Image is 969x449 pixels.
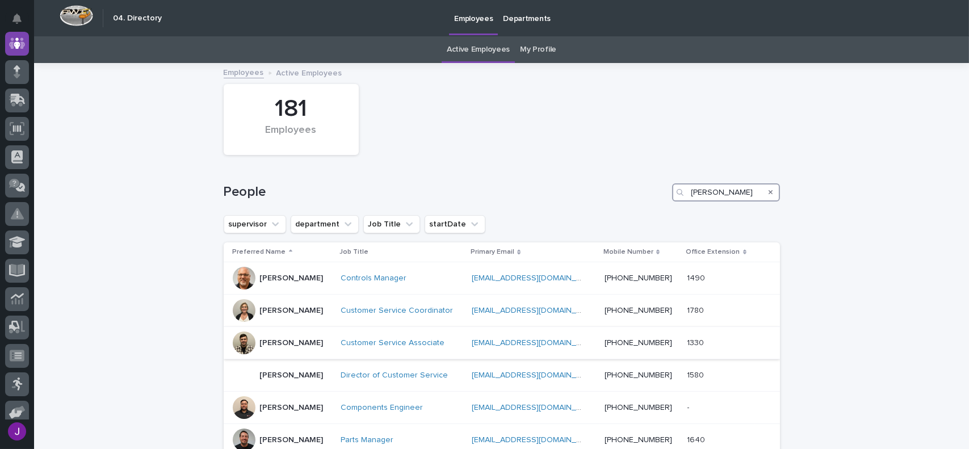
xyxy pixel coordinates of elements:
a: [EMAIL_ADDRESS][DOMAIN_NAME] [472,404,600,412]
h1: People [224,184,668,200]
button: Job Title [363,215,420,233]
tr: [PERSON_NAME]Components Engineer [EMAIL_ADDRESS][DOMAIN_NAME] [PHONE_NUMBER]-- [224,392,780,424]
p: Primary Email [471,246,514,258]
a: Employees [224,65,264,78]
a: [PHONE_NUMBER] [605,307,672,314]
p: - [687,401,692,413]
p: 1490 [687,271,708,283]
a: My Profile [520,36,556,63]
button: Notifications [5,7,29,31]
p: 1640 [687,433,708,445]
button: users-avatar [5,419,29,443]
a: [PHONE_NUMBER] [605,371,672,379]
a: [EMAIL_ADDRESS][DOMAIN_NAME] [472,436,600,444]
a: [EMAIL_ADDRESS][DOMAIN_NAME] [472,371,600,379]
input: Search [672,183,780,202]
a: Director of Customer Service [341,371,448,380]
a: [PHONE_NUMBER] [605,339,672,347]
div: 181 [243,95,339,123]
p: 1330 [687,336,707,348]
a: Controls Manager [341,274,406,283]
a: Components Engineer [341,403,423,413]
tr: [PERSON_NAME]Controls Manager [EMAIL_ADDRESS][DOMAIN_NAME] [PHONE_NUMBER]14901490 [224,262,780,295]
a: Active Employees [447,36,510,63]
p: [PERSON_NAME] [260,371,324,380]
p: Preferred Name [233,246,286,258]
h2: 04. Directory [113,14,162,23]
tr: [PERSON_NAME]Customer Service Coordinator [EMAIL_ADDRESS][DOMAIN_NAME] [PHONE_NUMBER]17801780 [224,295,780,327]
a: [PHONE_NUMBER] [605,436,672,444]
a: [PHONE_NUMBER] [605,274,672,282]
tr: [PERSON_NAME]Director of Customer Service [EMAIL_ADDRESS][DOMAIN_NAME] [PHONE_NUMBER]15801580 [224,359,780,392]
a: [EMAIL_ADDRESS][DOMAIN_NAME] [472,274,600,282]
p: 1780 [687,304,707,316]
div: Notifications [14,14,29,32]
a: [EMAIL_ADDRESS][DOMAIN_NAME] [472,307,600,314]
a: Parts Manager [341,435,393,445]
button: startDate [425,215,485,233]
p: [PERSON_NAME] [260,435,324,445]
p: Mobile Number [603,246,653,258]
a: [EMAIL_ADDRESS][DOMAIN_NAME] [472,339,600,347]
a: Customer Service Coordinator [341,306,453,316]
a: Customer Service Associate [341,338,444,348]
button: supervisor [224,215,286,233]
tr: [PERSON_NAME]Customer Service Associate [EMAIL_ADDRESS][DOMAIN_NAME] [PHONE_NUMBER]13301330 [224,327,780,359]
img: Workspace Logo [60,5,93,26]
p: Job Title [339,246,368,258]
p: [PERSON_NAME] [260,403,324,413]
div: Employees [243,124,339,148]
p: [PERSON_NAME] [260,306,324,316]
p: Office Extension [686,246,740,258]
a: [PHONE_NUMBER] [605,404,672,412]
p: [PERSON_NAME] [260,274,324,283]
p: Active Employees [276,66,342,78]
p: 1580 [687,368,707,380]
button: department [291,215,359,233]
p: [PERSON_NAME] [260,338,324,348]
